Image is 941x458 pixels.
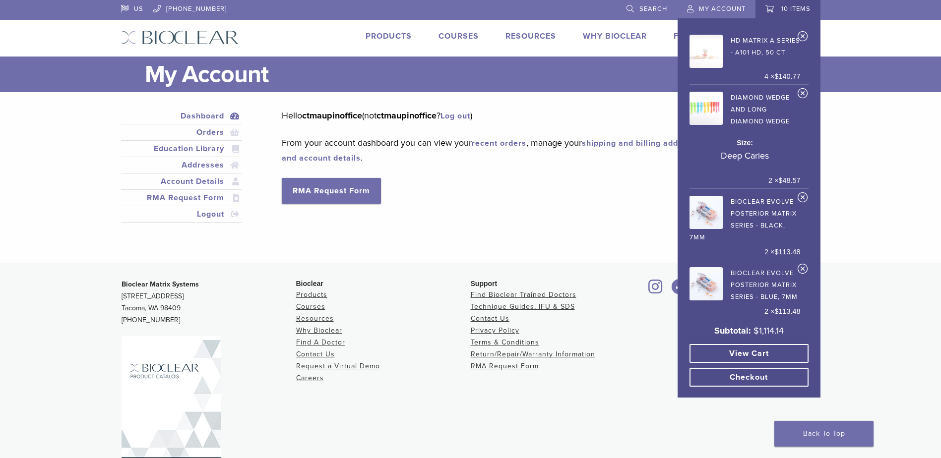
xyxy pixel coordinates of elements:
a: Terms & Conditions [471,338,539,346]
img: Bioclear Evolve Posterior Matrix Series - Black, 7mm [690,196,723,229]
bdi: 140.77 [774,72,800,80]
a: Contact Us [296,350,335,358]
a: Courses [296,302,325,311]
a: Orders [123,126,240,138]
a: Request a Virtual Demo [296,362,380,370]
span: 10 items [781,5,811,13]
a: Why Bioclear [296,326,342,335]
a: Bioclear [645,285,666,295]
strong: ctmaupinoffice [302,110,362,121]
strong: ctmaupinoffice [376,110,437,121]
a: Education Library [123,143,240,155]
a: Bioclear [668,285,691,295]
p: From your account dashboard you can view your , manage your , and . [282,135,805,165]
a: Addresses [123,159,240,171]
a: RMA Request Form [282,178,381,204]
a: Remove Bioclear Evolve Posterior Matrix Series - Black, 7mm from cart [798,192,808,207]
a: Back To Top [774,421,874,447]
span: $ [774,248,778,256]
p: Deep Caries [690,148,801,163]
a: Logout [123,208,240,220]
a: Log out [440,111,470,121]
a: RMA Request Form [123,192,240,204]
dt: Size: [690,138,801,148]
a: Bioclear Evolve Posterior Matrix Series - Black, 7mm [690,193,801,243]
a: Why Bioclear [583,31,647,41]
span: $ [778,176,782,184]
a: Find A Doctor [674,31,740,41]
a: Dashboard [123,110,240,122]
a: Bioclear Evolve Posterior Matrix Series - Blue, 7mm [690,264,801,303]
span: $ [774,307,778,315]
a: Remove HD Matrix A Series - A101 HD, 50 ct from cart [798,31,808,46]
strong: Subtotal: [714,325,751,336]
p: [STREET_ADDRESS] Tacoma, WA 98409 [PHONE_NUMBER] [122,279,296,326]
img: Diamond Wedge and Long Diamond Wedge [690,92,723,125]
a: HD Matrix A Series - A101 HD, 50 ct [690,32,801,68]
bdi: 1,114.14 [753,325,784,336]
bdi: 113.48 [774,248,800,256]
nav: Account pages [121,108,242,234]
img: HD Matrix A Series - A101 HD, 50 ct [690,35,723,68]
h1: My Account [145,57,820,92]
span: 2 × [764,306,800,317]
a: View cart [690,344,809,363]
a: Products [296,290,327,299]
a: Remove Diamond Wedge and Long Diamond Wedge from cart [798,88,808,103]
a: Return/Repair/Warranty Information [471,350,595,358]
a: Courses [439,31,479,41]
a: Remove Bioclear Evolve Posterior Matrix Series - Blue, 7mm from cart [798,263,808,278]
a: RMA Request Form [471,362,539,370]
span: 2 × [764,247,800,258]
a: recent orders [472,138,526,148]
span: 4 × [764,71,800,82]
a: Careers [296,374,324,382]
a: Products [366,31,412,41]
a: Privacy Policy [471,326,519,335]
bdi: 113.48 [774,307,800,315]
strong: Bioclear Matrix Systems [122,280,199,288]
p: Hello (not ? ) [282,108,805,123]
a: Find A Doctor [296,338,345,346]
img: Bioclear Evolve Posterior Matrix Series - Blue, 7mm [690,267,723,300]
span: Search [639,5,667,13]
a: Technique Guides, IFU & SDS [471,302,575,311]
a: Resources [296,314,334,323]
a: Find Bioclear Trained Doctors [471,290,576,299]
a: Diamond Wedge and Long Diamond Wedge [690,89,801,127]
a: shipping and billing addresses [582,138,705,148]
span: Bioclear [296,280,323,287]
span: My Account [699,5,746,13]
img: Bioclear [121,30,239,45]
a: Checkout [690,368,809,387]
bdi: 48.57 [778,176,800,184]
span: $ [753,325,759,336]
a: Contact Us [471,314,509,323]
span: $ [774,72,778,80]
a: Account Details [123,175,240,187]
span: 2 × [768,175,800,186]
span: Support [471,280,498,287]
a: Resources [505,31,556,41]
